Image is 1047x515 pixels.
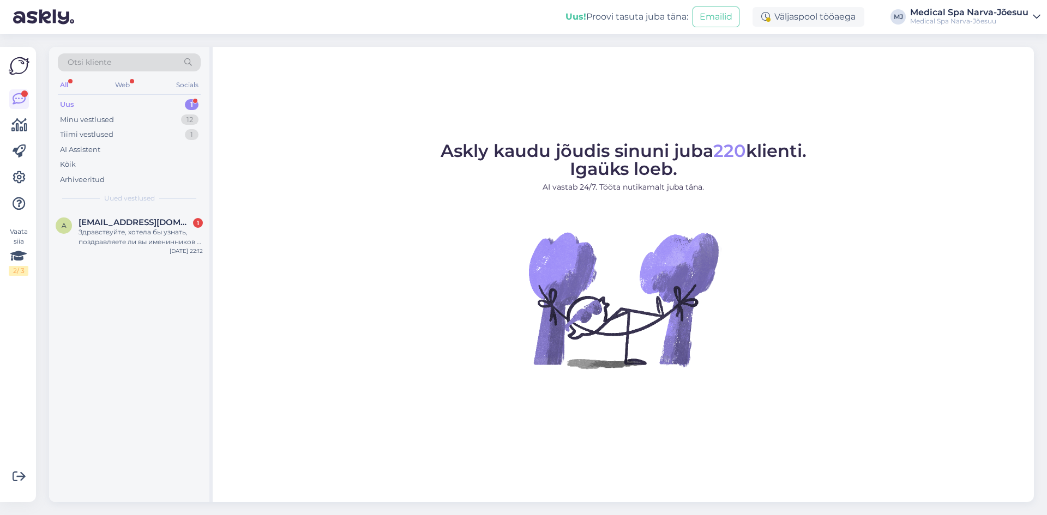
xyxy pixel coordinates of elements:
[68,57,111,68] span: Otsi kliente
[174,78,201,92] div: Socials
[60,114,114,125] div: Minu vestlused
[193,218,203,228] div: 1
[60,159,76,170] div: Kõik
[565,11,586,22] b: Uus!
[58,78,70,92] div: All
[113,78,132,92] div: Web
[910,17,1028,26] div: Medical Spa Narva-Jõesuu
[693,7,739,27] button: Emailid
[60,99,74,110] div: Uus
[9,56,29,76] img: Askly Logo
[104,193,155,203] span: Uued vestlused
[185,99,198,110] div: 1
[565,10,688,23] div: Proovi tasuta juba täna:
[170,247,203,255] div: [DATE] 22:12
[79,217,192,227] span: andreika90@mail.ru
[9,266,28,276] div: 2 / 3
[441,140,807,179] span: Askly kaudu jõudis sinuni juba klienti. Igaüks loeb.
[79,227,203,247] div: Здравствуйте, хотела бы узнать, поздравляете ли вы именинников с днём рождения от отеля?
[910,8,1040,26] a: Medical Spa Narva-JõesuuMedical Spa Narva-Jõesuu
[62,221,67,229] span: a
[60,174,105,185] div: Arhiveeritud
[185,129,198,140] div: 1
[753,7,864,27] div: Väljaspool tööaega
[60,129,113,140] div: Tiimi vestlused
[713,140,746,161] span: 220
[525,202,721,398] img: No Chat active
[890,9,906,25] div: MJ
[9,227,28,276] div: Vaata siia
[181,114,198,125] div: 12
[60,144,100,155] div: AI Assistent
[441,181,807,193] p: AI vastab 24/7. Tööta nutikamalt juba täna.
[910,8,1028,17] div: Medical Spa Narva-Jõesuu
